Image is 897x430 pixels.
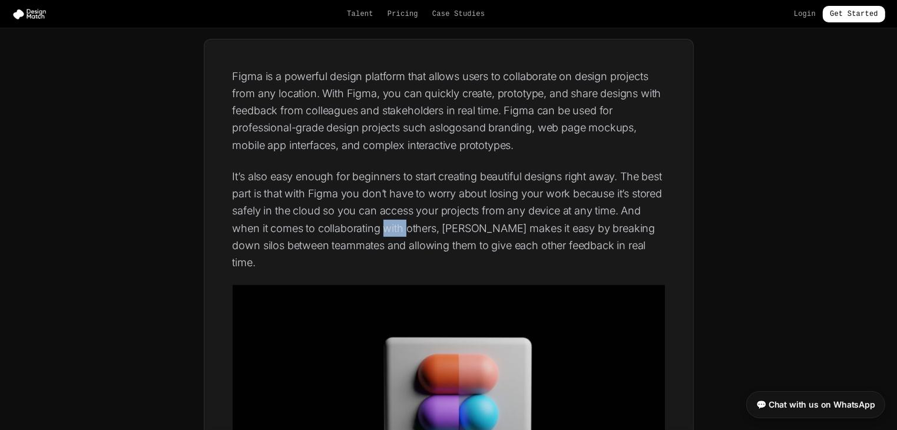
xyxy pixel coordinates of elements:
a: Login [794,9,816,19]
a: Talent [347,9,373,19]
img: Design Match [12,8,52,20]
a: logos [441,121,467,134]
a: Case Studies [432,9,485,19]
p: It’s also easy enough for beginners to start creating beautiful designs right away. The best part... [233,168,665,272]
p: Figma is a powerful design platform that allows users to collaborate on design projects from any ... [233,68,665,154]
a: Pricing [388,9,418,19]
a: 💬 Chat with us on WhatsApp [746,391,885,418]
a: Get Started [823,6,885,22]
